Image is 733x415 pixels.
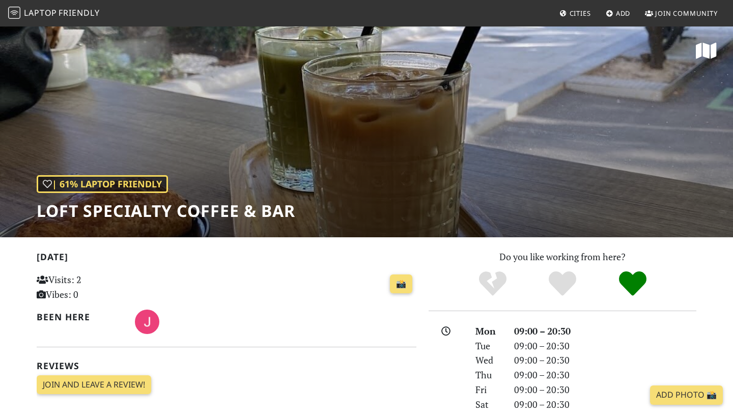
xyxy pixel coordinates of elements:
h2: Been here [37,312,123,322]
div: Wed [469,353,508,368]
div: Thu [469,368,508,382]
a: LaptopFriendly LaptopFriendly [8,5,100,22]
img: 5655-juliana.jpg [135,310,159,334]
img: LaptopFriendly [8,7,20,19]
div: 09:00 – 20:30 [508,324,702,339]
span: Join Community [655,9,718,18]
span: Juliana Varela [135,315,159,327]
div: Fri [469,382,508,397]
div: 09:00 – 20:30 [508,368,702,382]
h1: Loft Specialty Coffee & Bar [37,201,295,220]
div: 09:00 – 20:30 [508,397,702,412]
h2: [DATE] [37,252,416,266]
span: Friendly [59,7,99,18]
div: Definitely! [598,270,668,298]
a: Cities [555,4,595,22]
h2: Reviews [37,361,416,371]
p: Visits: 2 Vibes: 0 [37,272,155,302]
div: | 61% Laptop Friendly [37,175,168,193]
a: 📸 [390,274,412,294]
div: 09:00 – 20:30 [508,353,702,368]
a: Join Community [641,4,722,22]
a: Add [602,4,635,22]
a: Add Photo 📸 [650,385,723,405]
span: Cities [570,9,591,18]
div: Sat [469,397,508,412]
div: Tue [469,339,508,353]
div: 09:00 – 20:30 [508,339,702,353]
div: 09:00 – 20:30 [508,382,702,397]
span: Add [616,9,631,18]
div: Mon [469,324,508,339]
p: Do you like working from here? [429,250,696,264]
span: Laptop [24,7,57,18]
div: No [458,270,528,298]
div: Yes [527,270,598,298]
a: Join and leave a review! [37,375,151,395]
